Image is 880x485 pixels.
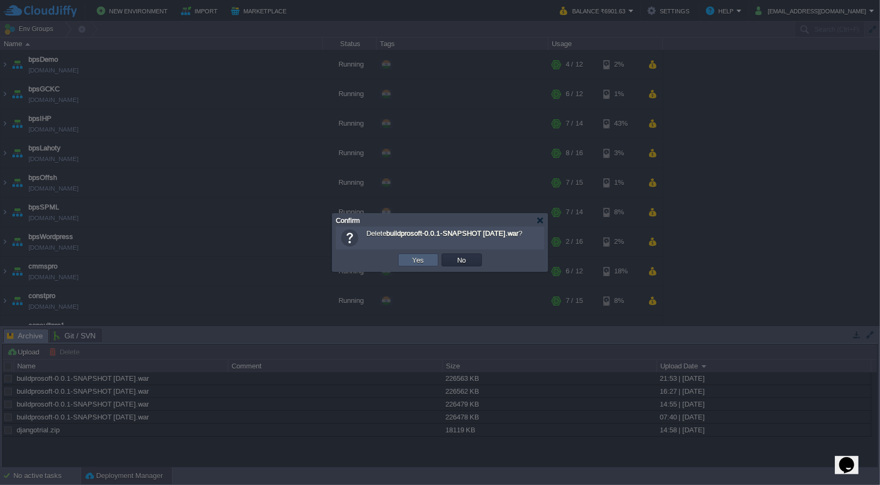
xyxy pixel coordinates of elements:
[366,229,522,237] span: Delete ?
[835,442,869,474] iframe: chat widget
[386,229,518,237] b: buildprosoft-0.0.1-SNAPSHOT [DATE].war
[409,255,428,265] button: Yes
[336,216,360,225] span: Confirm
[455,255,470,265] button: No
